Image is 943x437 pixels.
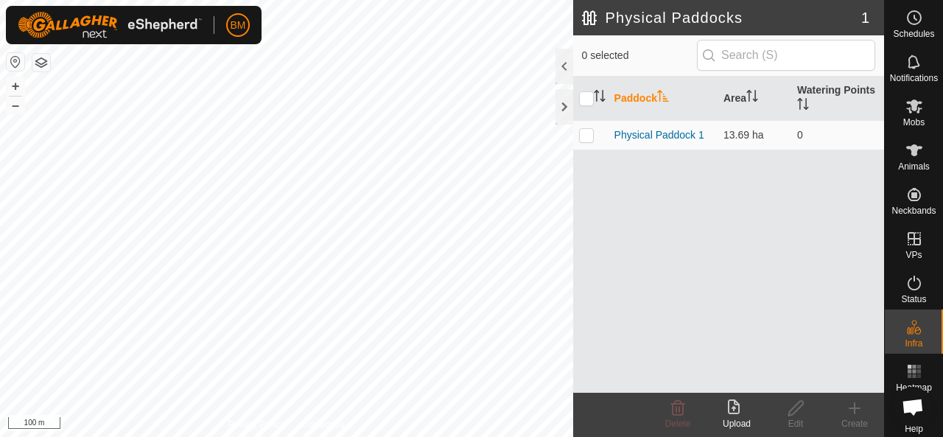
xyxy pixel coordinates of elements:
[657,92,669,104] p-sorticon: Activate to sort
[582,48,697,63] span: 0 selected
[766,417,825,430] div: Edit
[718,120,791,150] td: 13.69 ha
[791,120,884,150] td: 0
[582,9,861,27] h2: Physical Paddocks
[718,77,791,121] th: Area
[905,251,922,259] span: VPs
[301,418,344,431] a: Contact Us
[901,295,926,304] span: Status
[746,92,758,104] p-sorticon: Activate to sort
[228,418,284,431] a: Privacy Policy
[7,77,24,95] button: +
[231,18,246,33] span: BM
[905,424,923,433] span: Help
[18,12,202,38] img: Gallagher Logo
[791,77,884,121] th: Watering Points
[665,419,691,429] span: Delete
[32,54,50,71] button: Map Layers
[890,74,938,83] span: Notifications
[825,417,884,430] div: Create
[707,417,766,430] div: Upload
[594,92,606,104] p-sorticon: Activate to sort
[614,129,704,141] a: Physical Paddock 1
[893,29,934,38] span: Schedules
[898,162,930,171] span: Animals
[903,118,925,127] span: Mobs
[697,40,875,71] input: Search (S)
[905,339,922,348] span: Infra
[893,387,933,427] div: Open chat
[797,100,809,112] p-sorticon: Activate to sort
[7,97,24,114] button: –
[896,383,932,392] span: Heatmap
[7,53,24,71] button: Reset Map
[891,206,936,215] span: Neckbands
[609,77,718,121] th: Paddock
[861,7,869,29] span: 1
